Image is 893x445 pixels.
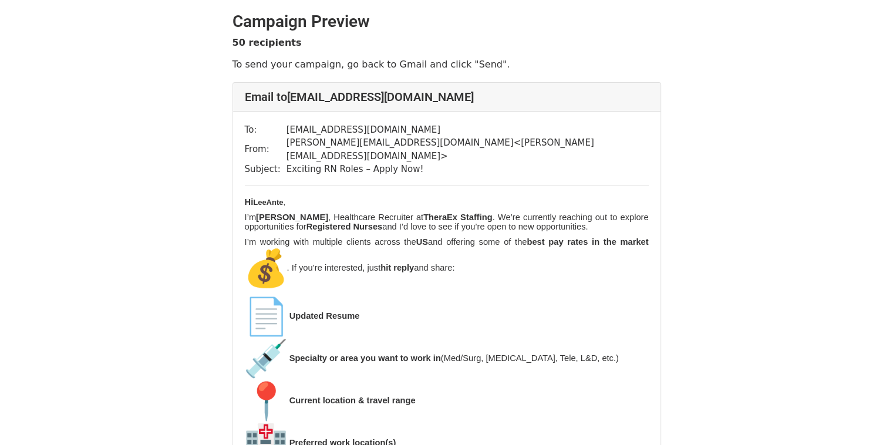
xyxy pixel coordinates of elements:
span: , [253,198,285,207]
b: Current location & travel range [289,396,416,405]
h2: Campaign Preview [232,12,661,32]
td: Subject: [245,163,287,176]
b: TheraEx Staffing [423,213,493,222]
td: [PERSON_NAME][EMAIL_ADDRESS][DOMAIN_NAME] < [PERSON_NAME][EMAIL_ADDRESS][DOMAIN_NAME] > [287,136,649,163]
img: 📍 [245,380,287,422]
b: [PERSON_NAME] [256,213,328,222]
b: Registered Nurses [306,222,383,231]
img: 💰 [245,247,287,289]
b: Hi [245,197,254,207]
b: LeeAnte [253,198,283,207]
strong: 50 recipients [232,37,302,48]
p: To send your campaign, go back to Gmail and click "Send". [232,58,661,70]
b: Resume [326,311,359,321]
td: From: [245,136,287,163]
iframe: Chat Widget [834,389,893,445]
b: Specialty or area you want to work in [289,353,441,363]
td: To: [245,123,287,137]
img: 💉 [245,338,287,380]
img: 📄 [245,295,287,338]
p: I’m , Healthcare Recruiter at . We’re currently reaching out to explore opportunities for and I’d... [245,213,649,231]
td: Exciting RN Roles – Apply Now! [287,163,649,176]
h4: Email to [EMAIL_ADDRESS][DOMAIN_NAME] [245,90,649,104]
b: hit reply [380,263,414,272]
b: US [416,237,428,247]
p: I’m working with multiple clients across the and offering some of the . If you’re interested, jus... [245,238,649,289]
td: [EMAIL_ADDRESS][DOMAIN_NAME] [287,123,649,137]
b: best pay rates in the market [527,237,648,247]
b: Updated [289,311,324,321]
